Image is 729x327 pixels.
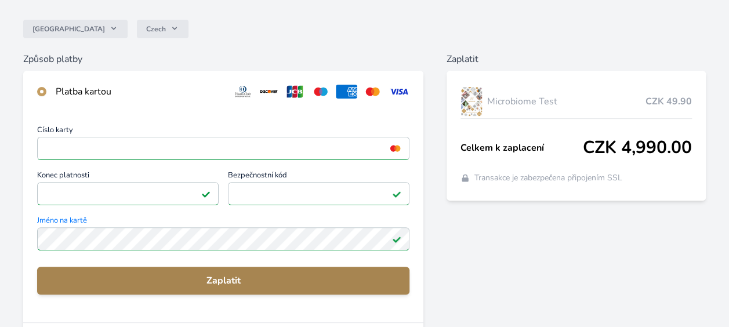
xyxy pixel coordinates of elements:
[388,85,409,99] img: visa.svg
[42,140,404,157] iframe: Iframe pro číslo karty
[447,52,706,66] h6: Zaplatit
[233,186,404,202] iframe: Iframe pro bezpečnostní kód
[228,172,409,182] span: Bezpečnostní kód
[56,85,223,99] div: Platba kartou
[137,20,188,38] button: Czech
[23,20,128,38] button: [GEOGRAPHIC_DATA]
[310,85,332,99] img: maestro.svg
[46,274,400,288] span: Zaplatit
[23,52,423,66] h6: Způsob platby
[42,186,213,202] iframe: Iframe pro datum vypršení platnosti
[201,189,211,198] img: Platné pole
[392,234,401,244] img: Platné pole
[362,85,383,99] img: mc.svg
[487,95,645,108] span: Microbiome Test
[460,87,483,116] img: MSK-lo.png
[392,189,401,198] img: Platné pole
[37,172,219,182] span: Konec platnosti
[146,24,166,34] span: Czech
[37,227,409,250] input: Jméno na kartěPlatné pole
[474,172,622,184] span: Transakce je zabezpečena připojením SSL
[32,24,105,34] span: [GEOGRAPHIC_DATA]
[645,95,692,108] span: CZK 49.90
[258,85,280,99] img: discover.svg
[37,217,409,227] span: Jméno na kartě
[37,126,409,137] span: Číslo karty
[460,141,583,155] span: Celkem k zaplacení
[583,137,692,158] span: CZK 4,990.00
[37,267,409,295] button: Zaplatit
[336,85,357,99] img: amex.svg
[232,85,253,99] img: diners.svg
[387,143,403,154] img: mc
[284,85,306,99] img: jcb.svg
